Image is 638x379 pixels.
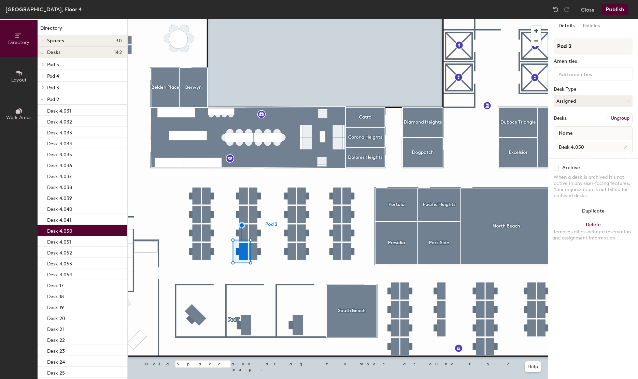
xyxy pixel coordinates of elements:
[47,97,59,102] span: Pod 2
[608,113,633,124] button: Ungroup
[8,40,29,45] span: Directory
[47,183,72,190] p: Desk 4.038
[38,25,127,35] h1: Directory
[6,115,31,120] span: Work Areas
[47,226,72,234] p: Desk 4.050
[554,174,633,199] div: When a desk is archived it's not active in any user-facing features. Your organization is not bil...
[563,6,570,13] img: Redo
[47,368,65,376] p: Desk 25
[47,139,72,147] p: Desk 4.034
[47,73,59,79] span: Pod 4
[47,204,72,212] p: Desk 4.040
[554,19,579,33] button: Details
[47,346,65,354] p: Desk 23
[47,292,64,300] p: Desk 18
[47,62,59,68] span: Pod 5
[554,59,633,64] div: Amenities
[47,281,63,289] p: Desk 17
[47,248,72,256] p: Desk 4.052
[47,357,65,365] p: Desk 24
[47,172,72,179] p: Desk 4.037
[47,161,72,169] p: Desk 4.036
[47,303,64,310] p: Desk 19
[47,215,71,223] p: Desk 4.041
[47,85,59,91] span: Pod 3
[47,237,71,245] p: Desk 4.051
[554,116,567,121] div: Desks
[47,117,72,125] p: Desk 4.032
[525,361,541,372] button: Help
[555,127,576,140] span: Name
[47,50,60,55] span: Desks
[5,5,82,14] div: [GEOGRAPHIC_DATA], Floor 4
[47,150,72,158] p: Desk 4.035
[47,193,72,201] p: Desk 4.039
[557,70,619,78] input: Add amenities
[47,38,64,44] span: Spaces
[47,128,72,136] p: Desk 4.033
[581,4,595,15] button: Close
[47,270,72,278] p: Desk 4.054
[562,165,580,171] div: Archive
[47,259,72,267] p: Desk 4.053
[116,38,122,44] span: 30
[555,142,631,152] input: Unnamed desk
[601,4,628,15] button: Publish
[114,50,122,55] span: 142
[47,106,71,114] p: Desk 4.031
[554,87,633,92] div: Desk Type
[548,218,638,248] button: DeleteRemoves all associated reservation and assignment information
[579,19,604,33] button: Policies
[552,6,559,13] img: Undo
[47,335,65,343] p: Desk 22
[11,77,27,83] span: Layout
[552,229,634,241] div: Removes all associated reservation and assignment information
[47,324,64,332] p: Desk 21
[554,95,633,107] button: Assigned
[47,314,65,321] p: Desk 20
[548,204,638,218] button: Duplicate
